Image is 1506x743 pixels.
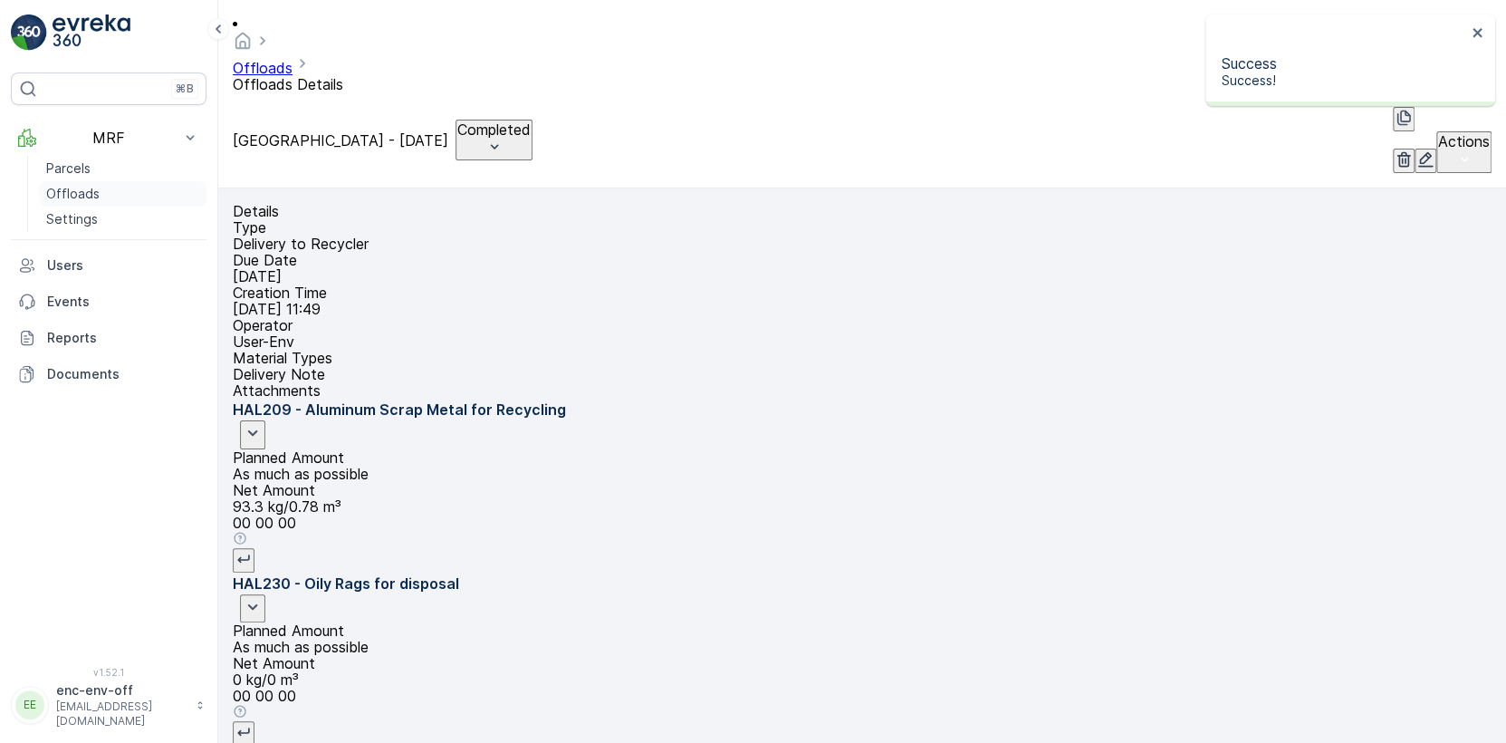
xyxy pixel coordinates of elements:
[46,185,100,203] p: Offloads
[233,639,1492,655] p: As much as possible
[233,317,1492,333] p: Operator
[11,14,47,51] img: logo
[11,284,206,320] a: Events
[233,449,1492,466] p: Planned Amount
[47,329,199,347] p: Reports
[233,350,1492,366] p: Material Types
[11,247,206,284] a: Users
[233,285,1492,301] p: Creation Time
[56,681,187,700] p: enc-env-off
[233,515,1492,531] p: 00 00 00
[456,120,532,161] button: Completed
[233,132,448,149] p: [GEOGRAPHIC_DATA] - [DATE]
[233,704,247,721] div: Help Tooltip Icon
[233,236,1492,252] p: Delivery to Recycler
[233,399,1492,420] p: HAL209 - Aluminum Scrap Metal for Recycling
[233,75,343,93] span: Offloads Details
[39,207,206,232] a: Settings
[233,655,1492,671] p: Net Amount
[233,252,1492,268] p: Due Date
[233,219,1492,236] p: Type
[1222,72,1466,90] p: Success!
[233,466,1492,482] p: As much as possible
[39,181,206,207] a: Offloads
[39,156,206,181] a: Parcels
[233,333,1492,350] p: User-Env
[11,320,206,356] a: Reports
[233,203,1492,219] p: Details
[233,573,1492,594] p: HAL230 - Oily Rags for disposal
[233,301,1492,317] p: [DATE] 11:49
[1436,131,1492,173] button: Actions
[15,690,44,719] div: EE
[1472,25,1484,43] button: close
[176,82,194,96] p: ⌘B
[233,688,1492,704] p: 00 00 00
[46,210,98,228] p: Settings
[47,365,199,383] p: Documents
[233,59,293,77] a: Offloads
[11,356,206,392] a: Documents
[233,671,1492,688] p: 0 kg / 0 m³
[457,121,531,138] p: Completed
[56,700,187,729] p: [EMAIL_ADDRESS][DOMAIN_NAME]
[1222,55,1466,72] p: Success
[11,667,206,678] span: v 1.52.1
[233,36,253,54] a: Homepage
[47,130,170,146] p: MRF
[233,498,1492,515] p: 93.3 kg / 0.78 m³
[11,681,206,729] button: EEenc-env-off[EMAIL_ADDRESS][DOMAIN_NAME]
[233,382,1492,399] p: Attachments
[233,531,247,548] div: Help Tooltip Icon
[53,14,130,51] img: logo_light-DOdMpM7g.png
[47,256,199,275] p: Users
[233,622,1492,639] p: Planned Amount
[233,482,1492,498] p: Net Amount
[233,366,1492,382] p: Delivery Note
[11,120,206,156] button: MRF
[233,268,1492,285] p: [DATE]
[46,159,91,178] p: Parcels
[47,293,199,311] p: Events
[1438,133,1490,150] p: Actions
